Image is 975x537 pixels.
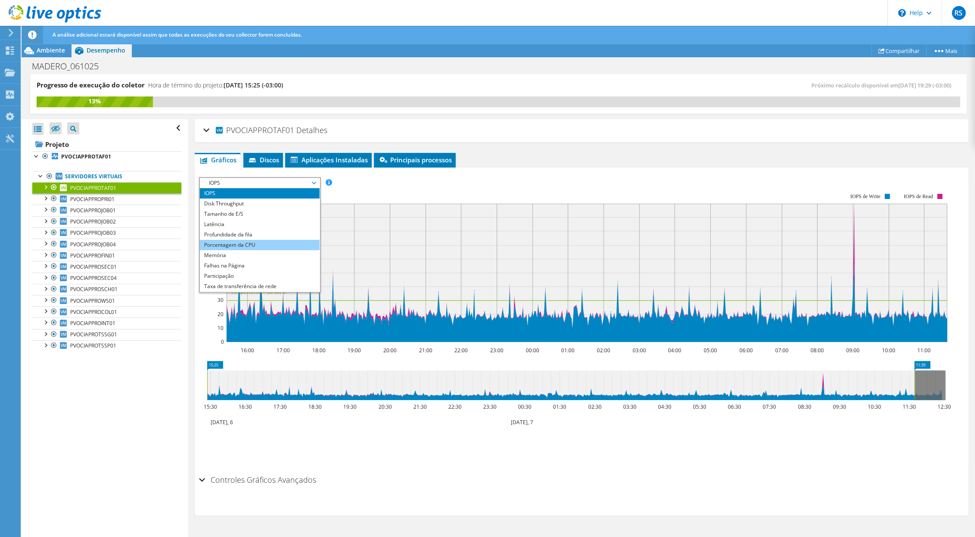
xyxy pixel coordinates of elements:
[70,308,117,316] span: PVOCIAPPROCOL01
[204,403,217,410] text: 15:30
[70,218,116,225] span: PVOCIAPPROJOB02
[693,403,706,410] text: 05:30
[32,137,181,151] a: Projeto
[378,155,451,164] span: Principais processos
[850,193,880,199] text: IOPS de Write
[419,347,432,354] text: 21:00
[200,219,319,230] li: Latência
[217,310,224,318] text: 20
[32,239,181,250] a: PVOCIAPPROJOB04
[32,216,181,227] a: PVOCIAPPROJOB02
[200,250,319,261] li: Memória
[70,207,116,214] span: PVOCIAPPROJOB01
[70,196,115,203] span: PVOCIAPPROPRI01
[32,193,181,205] a: PVOCIAPPROPRI01
[308,403,322,410] text: 18:30
[32,273,181,284] a: PVOCIAPPROSEC04
[32,317,181,329] a: PVOCIAPPROINT01
[413,403,427,410] text: 21:30
[739,347,753,354] text: 06:00
[199,155,236,164] span: Gráficos
[704,347,717,354] text: 05:00
[871,44,926,57] a: Compartilhar
[32,295,181,306] a: PVOCIAPPROWS01
[70,263,117,270] span: PVOCIAPPROSEC01
[32,151,181,162] a: PVOCIAPPROTAF01
[276,347,290,354] text: 17:00
[882,347,895,354] text: 10:00
[273,403,287,410] text: 17:30
[518,403,531,410] text: 00:30
[217,324,224,332] text: 10
[289,155,367,164] span: Aplicações Instaladas
[763,403,776,410] text: 07:30
[483,403,497,410] text: 23:30
[348,347,361,354] text: 19:00
[588,403,602,410] text: 02:30
[248,155,279,164] span: Discos
[952,6,966,20] span: RS
[312,347,326,354] text: 18:00
[490,347,503,354] text: 23:00
[553,403,566,410] text: 01:30
[200,199,319,209] li: Disk Throughput
[454,347,468,354] text: 22:00
[87,46,125,54] span: Desempenho
[53,31,302,38] span: A análise adicional estará disponível assim que todas as execuções do seu collector forem concluí...
[917,347,931,354] text: 11:00
[70,297,115,304] span: PVOCIAPPROWS01
[32,261,181,272] a: PVOCIAPPROSEC01
[32,329,181,340] a: PVOCIAPROTSSG01
[199,471,316,488] h2: Controles Gráficos Avançados
[70,331,117,338] span: PVOCIAPROTSSG01
[728,403,741,410] text: 06:30
[379,403,392,410] text: 20:30
[846,347,860,354] text: 09:00
[668,347,681,354] text: 04:00
[32,205,181,216] a: PVOCIAPPROJOB01
[904,193,933,199] text: IOPS de Read
[597,347,610,354] text: 02:00
[32,340,181,351] a: PVOCIAPROTSSP01
[239,403,252,410] text: 16:30
[37,96,153,106] div: 13%
[70,229,116,236] span: PVOCIAPPROJOB03
[448,403,462,410] text: 22:30
[148,81,283,90] h4: Hora de término do projeto:
[526,347,539,354] text: 00:00
[70,184,116,192] span: PVOCIAPPROTAF01
[70,342,116,349] span: PVOCIAPROTSSP01
[296,125,327,135] span: Detalhes
[70,286,118,293] span: PVOCIAPPROSCH01
[70,241,116,248] span: PVOCIAPPROJOB04
[200,188,319,199] li: IOPS
[343,403,357,410] text: 19:30
[898,81,951,89] span: [DATE] 19:29 (-03:00)
[810,347,824,354] text: 08:00
[200,209,319,219] li: Tamanho de E/S
[383,347,397,354] text: 20:00
[633,347,646,354] text: 03:00
[200,281,319,292] li: Taxa de transferência de rede
[561,347,574,354] text: 01:00
[214,125,294,135] span: PVOCIAPPROTAF01
[811,81,956,89] span: Próximo recálculo disponível em
[798,403,811,410] text: 08:30
[37,46,65,54] span: Ambiente
[926,44,964,57] a: Mais
[61,153,111,160] b: PVOCIAPPROTAF01
[775,347,789,354] text: 07:00
[938,403,951,410] text: 12:30
[200,271,319,281] li: Participação
[903,403,916,410] text: 11:30
[32,182,181,193] a: PVOCIAPPROTAF01
[70,252,115,259] span: PVOCIAPPROFIN01
[833,403,846,410] text: 09:30
[28,62,112,71] h1: MADERO_061025
[200,240,319,250] li: Porcentagem da CPU
[217,296,224,304] text: 30
[200,261,319,271] li: Falhas na Página
[32,284,181,295] a: PVOCIAPPROSCH01
[32,171,181,182] a: Servidores virtuais
[221,338,224,345] text: 0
